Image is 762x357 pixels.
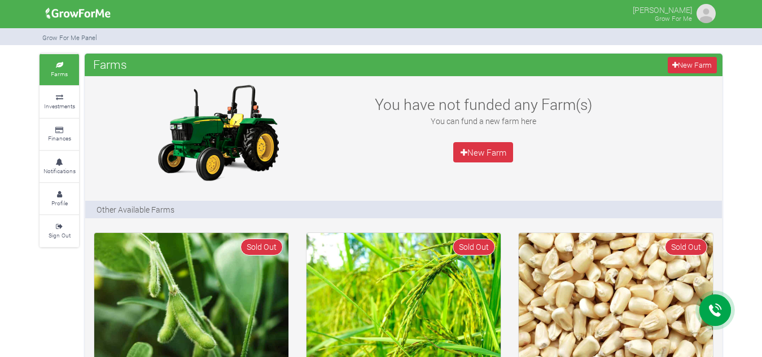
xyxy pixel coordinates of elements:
[42,2,115,25] img: growforme image
[147,82,288,183] img: growforme image
[240,239,283,255] span: Sold Out
[453,239,495,255] span: Sold Out
[668,57,717,73] a: New Farm
[665,239,707,255] span: Sold Out
[655,14,692,23] small: Grow For Me
[361,115,606,127] p: You can fund a new farm here
[51,70,68,78] small: Farms
[695,2,717,25] img: growforme image
[48,134,71,142] small: Finances
[40,151,79,182] a: Notifications
[40,86,79,117] a: Investments
[40,183,79,214] a: Profile
[40,119,79,150] a: Finances
[40,54,79,85] a: Farms
[97,204,174,215] p: Other Available Farms
[453,142,513,162] a: New Farm
[633,2,692,16] p: [PERSON_NAME]
[42,33,97,42] small: Grow For Me Panel
[49,231,71,239] small: Sign Out
[43,167,76,175] small: Notifications
[361,95,606,113] h3: You have not funded any Farm(s)
[44,102,75,110] small: Investments
[40,215,79,246] a: Sign Out
[51,199,68,207] small: Profile
[90,53,130,76] span: Farms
